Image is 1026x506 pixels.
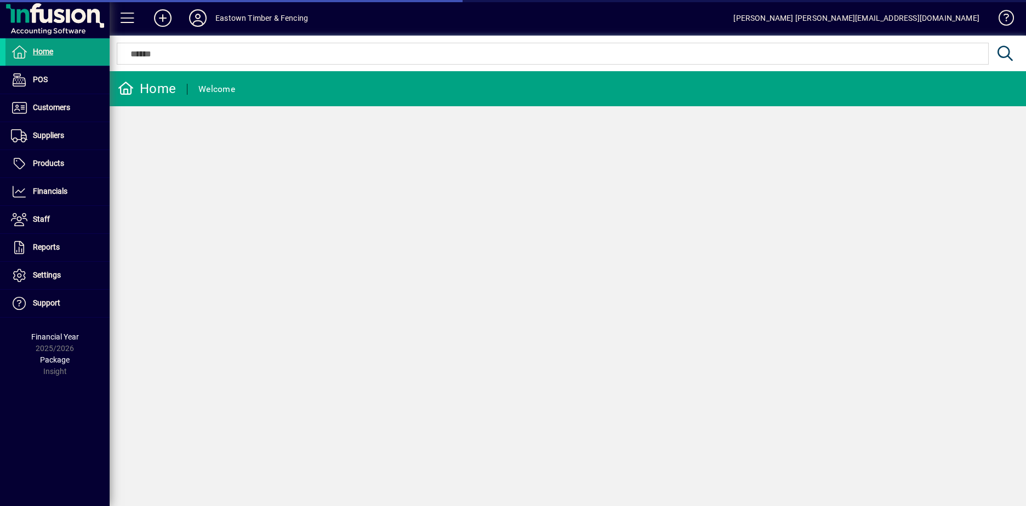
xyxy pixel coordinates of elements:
[33,75,48,84] span: POS
[118,80,176,97] div: Home
[33,215,50,223] span: Staff
[5,150,110,177] a: Products
[5,290,110,317] a: Support
[5,234,110,261] a: Reports
[33,131,64,140] span: Suppliers
[31,332,79,341] span: Financial Year
[33,159,64,168] span: Products
[33,47,53,56] span: Home
[990,2,1012,38] a: Knowledge Base
[40,355,70,364] span: Package
[145,8,180,28] button: Add
[5,66,110,94] a: POS
[5,122,110,150] a: Suppliers
[733,9,979,27] div: [PERSON_NAME] [PERSON_NAME][EMAIL_ADDRESS][DOMAIN_NAME]
[33,243,60,251] span: Reports
[198,81,235,98] div: Welcome
[33,271,61,279] span: Settings
[5,94,110,122] a: Customers
[33,298,60,307] span: Support
[215,9,308,27] div: Eastown Timber & Fencing
[180,8,215,28] button: Profile
[5,262,110,289] a: Settings
[33,187,67,196] span: Financials
[33,103,70,112] span: Customers
[5,178,110,205] a: Financials
[5,206,110,233] a: Staff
